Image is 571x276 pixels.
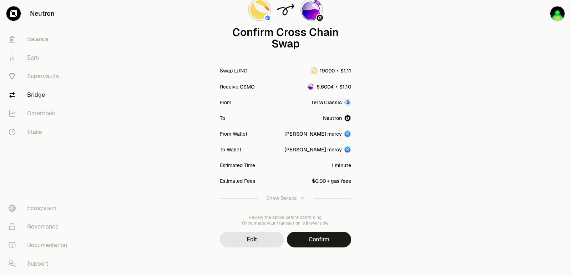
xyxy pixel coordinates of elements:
img: Neutron Logo [345,115,350,121]
span: Terra Classic [311,99,342,106]
img: Neutron Logo [317,15,323,21]
button: [PERSON_NAME] mercyAccount Image [284,130,351,137]
button: Confirm [287,232,351,247]
a: Stake [3,123,77,141]
button: Show Details [220,189,351,207]
div: Confirm Cross Chain Swap [220,27,351,50]
img: Account Image [345,147,350,152]
a: Documentation [3,236,77,255]
div: To Wallet [220,146,241,153]
a: Balance [3,30,77,49]
a: Governance [3,217,77,236]
a: Supervaults [3,67,77,86]
div: Show Details [266,195,297,202]
div: Estimated Time [220,162,255,169]
div: From Wallet [220,130,247,137]
a: Earn [3,49,77,67]
div: Estimated Fees [220,177,255,185]
div: 1 minute [332,162,351,169]
div: [PERSON_NAME] mercy [284,146,342,153]
img: sandy mercy [550,6,565,21]
img: LUNC Logo [311,68,317,74]
a: Orderbook [3,104,77,123]
div: From [220,99,231,106]
button: Edit [220,232,284,247]
div: [PERSON_NAME] mercy [284,130,342,137]
a: Support [3,255,77,273]
div: Review the above before confirming. Once made, your transaction is irreversible. [220,215,351,226]
img: OSMO Logo [308,84,314,90]
div: To [220,115,225,122]
div: $0.00 + gas fees [312,177,351,185]
a: Ecosystem [3,199,77,217]
div: Swap LUNC [220,67,247,74]
img: Terra Classic Logo [264,15,271,21]
button: [PERSON_NAME] mercyAccount Image [284,146,351,153]
div: Receive OSMO [220,83,254,90]
img: Terra Classic Logo [345,100,350,105]
img: Account Image [345,131,350,137]
a: Bridge [3,86,77,104]
span: Neutron [323,115,342,122]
